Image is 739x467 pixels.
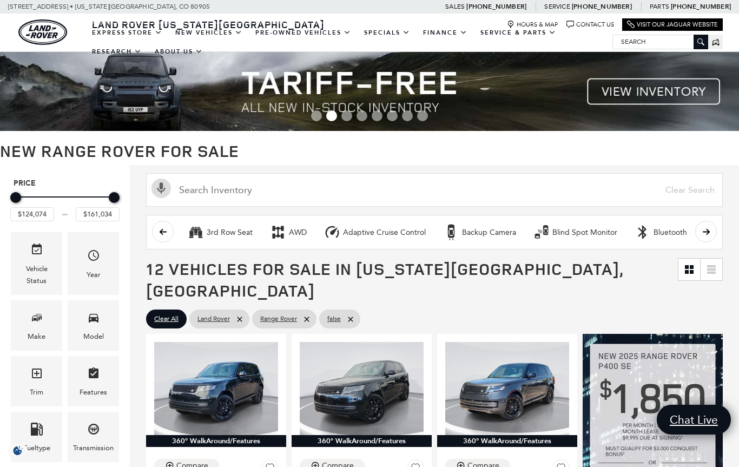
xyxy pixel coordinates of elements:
[87,420,100,442] span: Transmission
[341,110,352,121] span: Go to slide 3
[417,23,474,42] a: Finance
[507,21,558,29] a: Hours & Map
[466,2,526,11] a: [PHONE_NUMBER]
[260,312,297,326] span: Range Rover
[695,221,717,242] button: scroll right
[19,263,54,287] div: Vehicle Status
[68,412,119,462] div: TransmissionTransmission
[664,412,723,427] span: Chat Live
[402,110,413,121] span: Go to slide 7
[85,23,169,42] a: EXPRESS STORE
[197,312,230,326] span: Land Rover
[372,110,382,121] span: Go to slide 5
[292,435,432,447] div: 360° WalkAround/Features
[678,259,700,280] a: Grid View
[154,342,278,435] img: 2025 LAND ROVER Range Rover SE
[300,342,424,435] img: 2025 LAND ROVER Range Rover SE
[23,442,50,454] div: Fueltype
[87,246,100,268] span: Year
[635,224,651,240] div: Bluetooth
[544,3,570,10] span: Service
[80,386,107,398] div: Features
[146,173,723,207] input: Search Inventory
[650,3,669,10] span: Parts
[654,228,687,238] div: Bluetooth
[18,19,67,45] a: land-rover
[87,269,101,281] div: Year
[154,312,179,326] span: Clear All
[73,442,114,454] div: Transmission
[68,300,119,351] div: ModelModel
[552,228,617,238] div: Blind Spot Monitor
[169,23,249,42] a: New Vehicles
[30,420,43,442] span: Fueltype
[30,240,43,262] span: Vehicle
[11,356,62,406] div: TrimTrim
[445,3,465,10] span: Sales
[657,405,731,435] a: Chat Live
[324,224,340,240] div: Adaptive Cruise Control
[327,312,341,326] span: false
[629,221,693,244] button: BluetoothBluetooth
[68,356,119,406] div: FeaturesFeatures
[533,224,550,240] div: Blind Spot Monitor
[182,221,259,244] button: 3rd Row Seat3rd Row Seat
[10,192,21,203] div: Minimum Price
[527,221,623,244] button: Blind Spot MonitorBlind Spot Monitor
[462,228,516,238] div: Backup Camera
[357,110,367,121] span: Go to slide 4
[613,35,708,48] input: Search
[146,258,623,301] span: 12 Vehicles for Sale in [US_STATE][GEOGRAPHIC_DATA], [GEOGRAPHIC_DATA]
[151,179,171,198] svg: Click to toggle on voice search
[264,221,313,244] button: AWDAWD
[572,2,632,11] a: [PHONE_NUMBER]
[10,207,54,221] input: Minimum
[30,386,43,398] div: Trim
[28,331,45,343] div: Make
[85,18,331,31] a: Land Rover [US_STATE][GEOGRAPHIC_DATA]
[30,308,43,331] span: Make
[437,435,577,447] div: 360° WalkAround/Features
[5,445,30,456] img: Opt-Out Icon
[76,207,120,221] input: Maximum
[92,18,325,31] span: Land Rover [US_STATE][GEOGRAPHIC_DATA]
[8,3,210,10] a: [STREET_ADDRESS] • [US_STATE][GEOGRAPHIC_DATA], CO 80905
[30,364,43,386] span: Trim
[10,188,120,221] div: Price
[11,412,62,462] div: FueltypeFueltype
[318,221,432,244] button: Adaptive Cruise ControlAdaptive Cruise Control
[566,21,614,29] a: Contact Us
[289,228,307,238] div: AWD
[18,19,67,45] img: Land Rover
[343,228,426,238] div: Adaptive Cruise Control
[387,110,398,121] span: Go to slide 6
[671,2,731,11] a: [PHONE_NUMBER]
[188,224,204,240] div: 3rd Row Seat
[14,179,116,188] h5: Price
[474,23,563,42] a: Service & Parts
[5,445,30,456] section: Click to Open Cookie Consent Modal
[311,110,322,121] span: Go to slide 1
[68,232,119,294] div: YearYear
[443,224,459,240] div: Backup Camera
[85,42,148,61] a: Research
[326,110,337,121] span: Go to slide 2
[85,23,612,61] nav: Main Navigation
[445,342,569,435] img: 2025 LAND ROVER Range Rover SE
[148,42,209,61] a: About Us
[146,435,286,447] div: 360° WalkAround/Features
[249,23,358,42] a: Pre-Owned Vehicles
[109,192,120,203] div: Maximum Price
[270,224,286,240] div: AWD
[358,23,417,42] a: Specials
[11,232,62,294] div: VehicleVehicle Status
[11,300,62,351] div: MakeMake
[417,110,428,121] span: Go to slide 8
[83,331,104,343] div: Model
[437,221,522,244] button: Backup CameraBackup Camera
[152,221,174,242] button: scroll left
[87,364,100,386] span: Features
[627,21,718,29] a: Visit Our Jaguar Website
[87,308,100,331] span: Model
[207,228,253,238] div: 3rd Row Seat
